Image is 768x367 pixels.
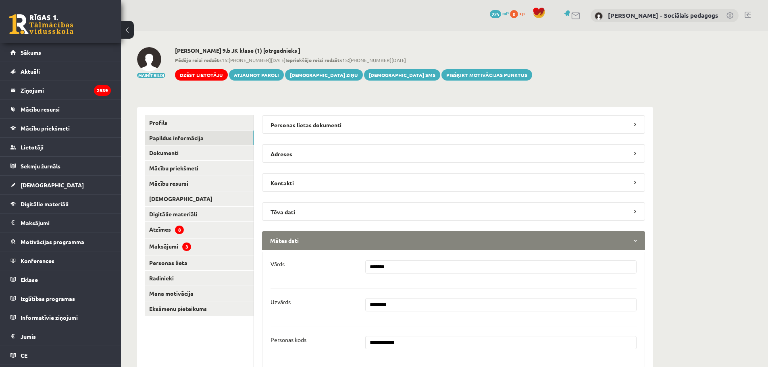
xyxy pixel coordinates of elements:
a: Digitālie materiāli [145,207,254,222]
legend: Personas lietas dokumenti [262,115,645,134]
legend: Maksājumi [21,214,111,232]
a: CE [10,346,111,365]
a: Izglītības programas [10,289,111,308]
a: Digitālie materiāli [10,195,111,213]
span: 225 [490,10,501,18]
a: Ziņojumi2939 [10,81,111,100]
span: Digitālie materiāli [21,200,69,207]
a: Mācību priekšmeti [10,119,111,137]
span: Izglītības programas [21,295,75,302]
a: [DEMOGRAPHIC_DATA] [145,191,254,206]
a: Piešķirt motivācijas punktus [441,69,532,81]
span: 15:[PHONE_NUMBER][DATE] 15:[PHONE_NUMBER][DATE] [175,56,532,64]
a: Mācību priekšmeti [145,161,254,176]
a: Eklase [10,270,111,289]
a: Dzēst lietotāju [175,69,228,81]
a: Papildus informācija [145,131,254,145]
img: Ričards Pastars [137,47,161,71]
span: Aktuāli [21,68,40,75]
legend: Tēva dati [262,202,645,221]
a: Mana motivācija [145,286,254,301]
b: Iepriekšējo reizi redzēts [285,57,342,63]
span: Lietotāji [21,143,44,151]
legend: Mātes dati [262,231,645,250]
a: Atjaunot paroli [229,69,284,81]
a: Personas lieta [145,255,254,270]
img: Dagnija Gaubšteina - Sociālais pedagogs [595,12,603,20]
span: Sākums [21,49,41,56]
a: Sākums [10,43,111,62]
span: Konferences [21,257,54,264]
span: Informatīvie ziņojumi [21,314,78,321]
a: Dokumenti [145,145,254,160]
a: Radinieki [145,271,254,286]
a: Maksājumi3 [145,238,254,255]
a: Jumis [10,327,111,346]
span: Jumis [21,333,36,340]
p: Uzvārds [271,298,291,305]
a: [DEMOGRAPHIC_DATA] ziņu [285,69,363,81]
span: mP [502,10,509,17]
a: Maksājumi [10,214,111,232]
legend: Kontakti [262,173,645,192]
a: [DEMOGRAPHIC_DATA] [10,176,111,194]
a: Atzīmes8 [145,222,254,238]
p: Personas kods [271,336,306,343]
span: Mācību resursi [21,106,60,113]
span: 8 [175,226,184,234]
a: 225 mP [490,10,509,17]
i: 2939 [94,85,111,96]
a: Profils [145,115,254,130]
a: Informatīvie ziņojumi [10,308,111,327]
span: xp [519,10,524,17]
a: Rīgas 1. Tālmācības vidusskola [9,14,73,34]
b: Pēdējo reizi redzēts [175,57,222,63]
a: Mācību resursi [145,176,254,191]
span: Mācību priekšmeti [21,124,70,132]
span: 0 [510,10,518,18]
h2: [PERSON_NAME] 9.b JK klase (1) [otrgadnieks ] [175,47,532,54]
p: Vārds [271,260,285,267]
a: Konferences [10,251,111,270]
legend: Ziņojumi [21,81,111,100]
a: Sekmju žurnāls [10,157,111,175]
a: Eksāmenu pieteikums [145,301,254,316]
a: Aktuāli [10,62,111,81]
a: 0 xp [510,10,529,17]
span: Sekmju žurnāls [21,162,60,170]
legend: Adreses [262,144,645,163]
span: [DEMOGRAPHIC_DATA] [21,181,84,189]
a: Lietotāji [10,138,111,156]
span: 3 [182,243,191,251]
a: Mācību resursi [10,100,111,118]
span: CE [21,352,27,359]
span: Eklase [21,276,38,283]
a: [PERSON_NAME] - Sociālais pedagogs [608,11,718,19]
a: [DEMOGRAPHIC_DATA] SMS [364,69,440,81]
button: Mainīt bildi [137,73,165,78]
a: Motivācijas programma [10,232,111,251]
span: Motivācijas programma [21,238,84,245]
